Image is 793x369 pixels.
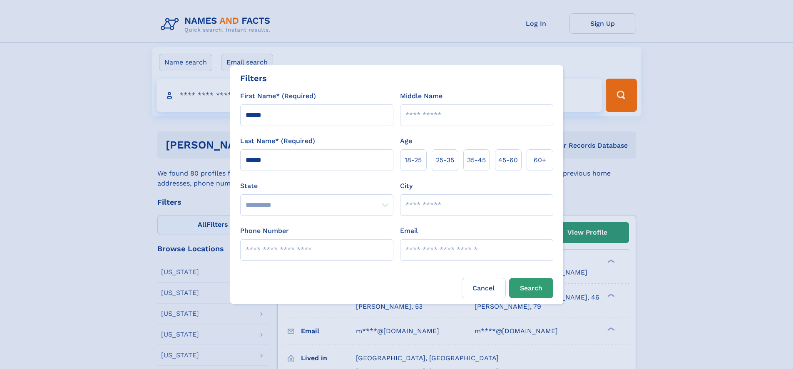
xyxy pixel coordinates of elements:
[240,136,315,146] label: Last Name* (Required)
[467,155,486,165] span: 35‑45
[400,91,442,101] label: Middle Name
[240,91,316,101] label: First Name* (Required)
[509,278,553,298] button: Search
[400,181,413,191] label: City
[400,226,418,236] label: Email
[534,155,546,165] span: 60+
[436,155,454,165] span: 25‑35
[405,155,422,165] span: 18‑25
[498,155,518,165] span: 45‑60
[400,136,412,146] label: Age
[462,278,506,298] label: Cancel
[240,226,289,236] label: Phone Number
[240,181,393,191] label: State
[240,72,267,84] div: Filters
